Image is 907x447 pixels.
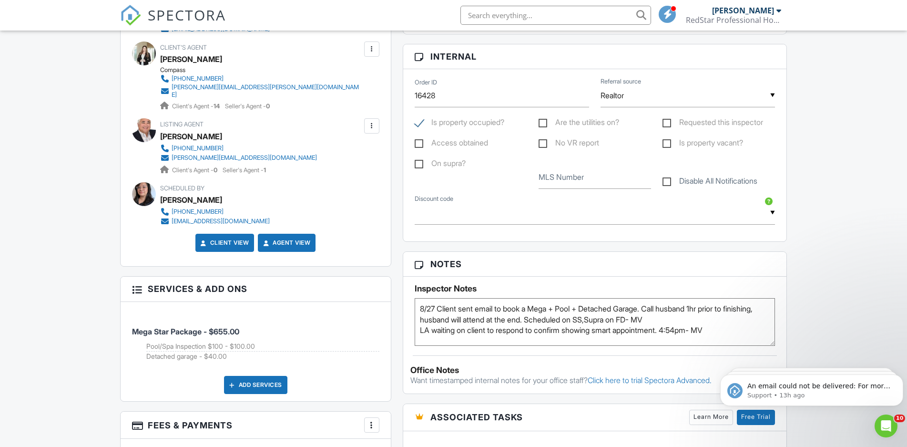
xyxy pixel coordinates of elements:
[160,83,362,99] a: [PERSON_NAME][EMAIL_ADDRESS][PERSON_NAME][DOMAIN_NAME]
[224,376,287,394] div: Add Services
[121,412,391,439] h3: Fees & Payments
[172,218,270,225] div: [EMAIL_ADDRESS][DOMAIN_NAME]
[415,159,466,171] label: On supra?
[214,103,220,110] strong: 14
[415,78,437,87] label: Order ID
[160,74,362,83] a: [PHONE_NUMBER]
[716,354,907,421] iframe: Intercom notifications message
[686,15,781,25] div: RedStar Professional Home Inspection, Inc
[148,5,226,25] span: SPECTORA
[410,365,780,375] div: Office Notes
[415,138,488,150] label: Access obtained
[415,284,775,293] h5: Inspector Notes
[539,118,619,130] label: Are the utilities on?
[160,52,222,66] a: [PERSON_NAME]
[662,138,743,150] label: Is property vacant?
[403,252,787,277] h3: Notes
[160,193,222,207] div: [PERSON_NAME]
[894,415,905,422] span: 10
[160,153,317,163] a: [PERSON_NAME][EMAIL_ADDRESS][DOMAIN_NAME]
[261,238,310,248] a: Agent View
[214,166,217,174] strong: 0
[539,166,651,189] input: MLS Number
[225,103,270,110] span: Seller's Agent -
[588,375,712,385] a: Click here to trial Spectora Advanced.
[172,154,317,162] div: [PERSON_NAME][EMAIL_ADDRESS][DOMAIN_NAME]
[160,207,270,217] a: [PHONE_NUMBER]
[132,309,379,369] li: Service: Mega Star Package
[160,185,204,192] span: Scheduled By
[415,298,775,346] textarea: 8/27 Client sent email to book a Mega + Pool + Detached Garage. Call husband 1hr prior to finishi...
[172,145,224,152] div: [PHONE_NUMBER]
[172,208,224,216] div: [PHONE_NUMBER]
[146,342,379,352] li: Add on: Pool/Spa Inspection $100
[172,75,224,83] div: [PHONE_NUMBER]
[223,166,266,174] span: Seller's Agent -
[539,138,599,150] label: No VR report
[160,44,207,51] span: Client's Agent
[121,277,391,301] h3: Services & Add ons
[160,129,222,144] a: [PERSON_NAME]
[403,44,787,69] h3: Internal
[146,352,379,361] li: Add on: Detached garage
[160,121,204,128] span: Listing Agent
[160,66,369,74] div: Compass
[120,13,226,33] a: SPECTORA
[415,195,453,203] label: Discount code
[172,166,219,174] span: Client's Agent -
[689,410,733,425] a: Learn More
[415,118,504,130] label: Is property occupied?
[712,6,774,15] div: [PERSON_NAME]
[410,375,780,385] p: Want timestamped internal notes for your office staff?
[662,118,763,130] label: Requested this inspector
[601,77,641,86] label: Referral source
[460,6,651,25] input: Search everything...
[132,327,239,336] span: Mega Star Package - $655.00
[875,415,897,437] iframe: Intercom live chat
[172,83,362,99] div: [PERSON_NAME][EMAIL_ADDRESS][PERSON_NAME][DOMAIN_NAME]
[266,103,270,110] strong: 0
[199,238,249,248] a: Client View
[662,177,757,188] label: Disable All Notifications
[120,5,141,26] img: The Best Home Inspection Software - Spectora
[430,411,523,424] span: Associated Tasks
[539,172,584,182] label: MLS Number
[160,144,317,153] a: [PHONE_NUMBER]
[172,103,221,110] span: Client's Agent -
[160,217,270,226] a: [EMAIL_ADDRESS][DOMAIN_NAME]
[264,166,266,174] strong: 1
